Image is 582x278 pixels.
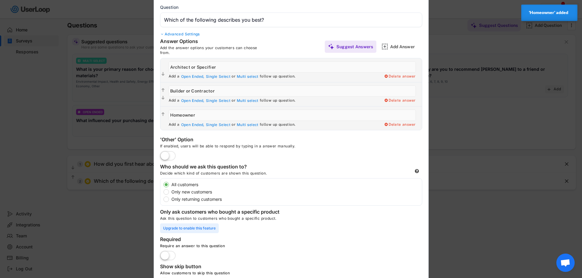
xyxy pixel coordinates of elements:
[170,197,422,201] label: Only returning customers
[384,122,416,127] div: Delete answer
[181,74,205,79] div: Open Ended,
[556,254,575,272] a: Open chat
[170,190,422,194] label: Only new customers
[260,122,296,127] div: follow up question.
[160,32,422,37] div: Advanced Settings
[169,85,416,97] input: Builder or Contractor
[206,98,230,103] div: Single Select
[390,44,421,49] div: Add Answer
[162,112,165,117] text: 
[160,38,252,45] div: Answer Options
[160,216,422,223] div: Ask this question to customers who bought a specific product.
[160,45,267,55] div: Add the answer options your customers can choose from.
[160,71,166,77] button: 
[237,74,258,79] div: Multi select
[181,98,205,103] div: Open Ended,
[160,95,166,101] button: 
[160,209,282,216] div: Only ask customers who bought a specific product
[169,74,180,79] div: Add a
[336,44,373,49] div: Suggest Answers
[237,122,258,127] div: Multi select
[529,10,568,15] strong: 'Homeowner' added
[169,61,416,73] input: Architect or Specifier
[160,171,313,178] div: Decide which kind of customers are shown this question.
[160,13,422,27] input: Type your question here...
[382,43,388,50] img: AddMajor.svg
[232,74,236,79] div: or
[384,74,416,79] div: Delete answer
[162,95,165,100] text: 
[169,122,180,127] div: Add a
[170,182,422,187] label: All customers
[169,98,180,103] div: Add a
[160,271,343,278] div: Allow customers to skip this question
[162,71,165,77] text: 
[160,111,166,117] button: 
[232,98,236,103] div: or
[260,74,296,79] div: follow up question.
[160,223,219,233] div: Upgrade to enable this feature
[260,98,296,103] div: follow up question.
[160,136,282,144] div: 'Other' Option
[160,236,282,244] div: Required
[206,122,230,127] div: Single Select
[160,87,166,93] button: 
[206,74,230,79] div: Single Select
[169,110,416,121] input: Homeowner
[160,5,178,10] div: Question
[384,98,416,103] div: Delete answer
[181,122,205,127] div: Open Ended,
[237,98,258,103] div: Multi select
[160,164,282,171] div: Who should we ask this question to?
[160,263,282,271] div: Show skip button
[160,244,343,251] div: Require an answer to this question
[328,43,334,50] img: MagicMajor%20%28Purple%29.svg
[160,144,343,151] div: If enabled, users will be able to respond by typing in a answer manually.
[162,88,165,93] text: 
[232,122,236,127] div: or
